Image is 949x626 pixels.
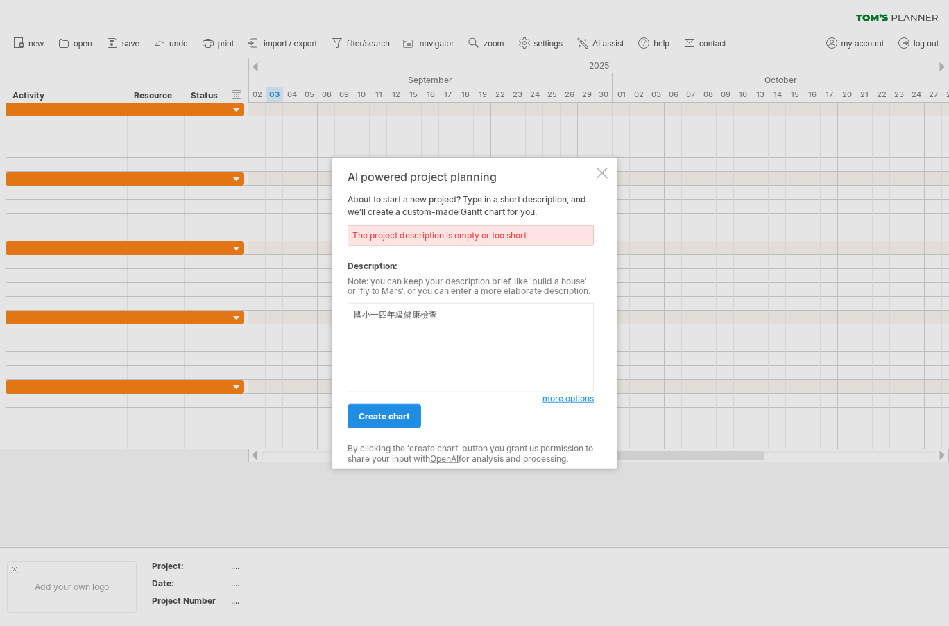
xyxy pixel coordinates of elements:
[542,393,594,403] span: more options
[348,444,594,464] div: By clicking the 'create chart' button you grant us permission to share your input with for analys...
[430,453,459,463] a: OpenAI
[348,170,594,456] div: About to start a new project? Type in a short description, and we'll create a custom-made Gantt c...
[542,392,594,405] a: more options
[348,259,594,272] div: Description:
[348,404,421,428] a: create chart
[348,170,594,182] div: AI powered project planning
[348,276,594,296] div: Note: you can keep your description brief, like 'build a house' or 'fly to Mars', or you can ente...
[359,411,410,421] span: create chart
[348,225,594,245] div: The project description is empty or too short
